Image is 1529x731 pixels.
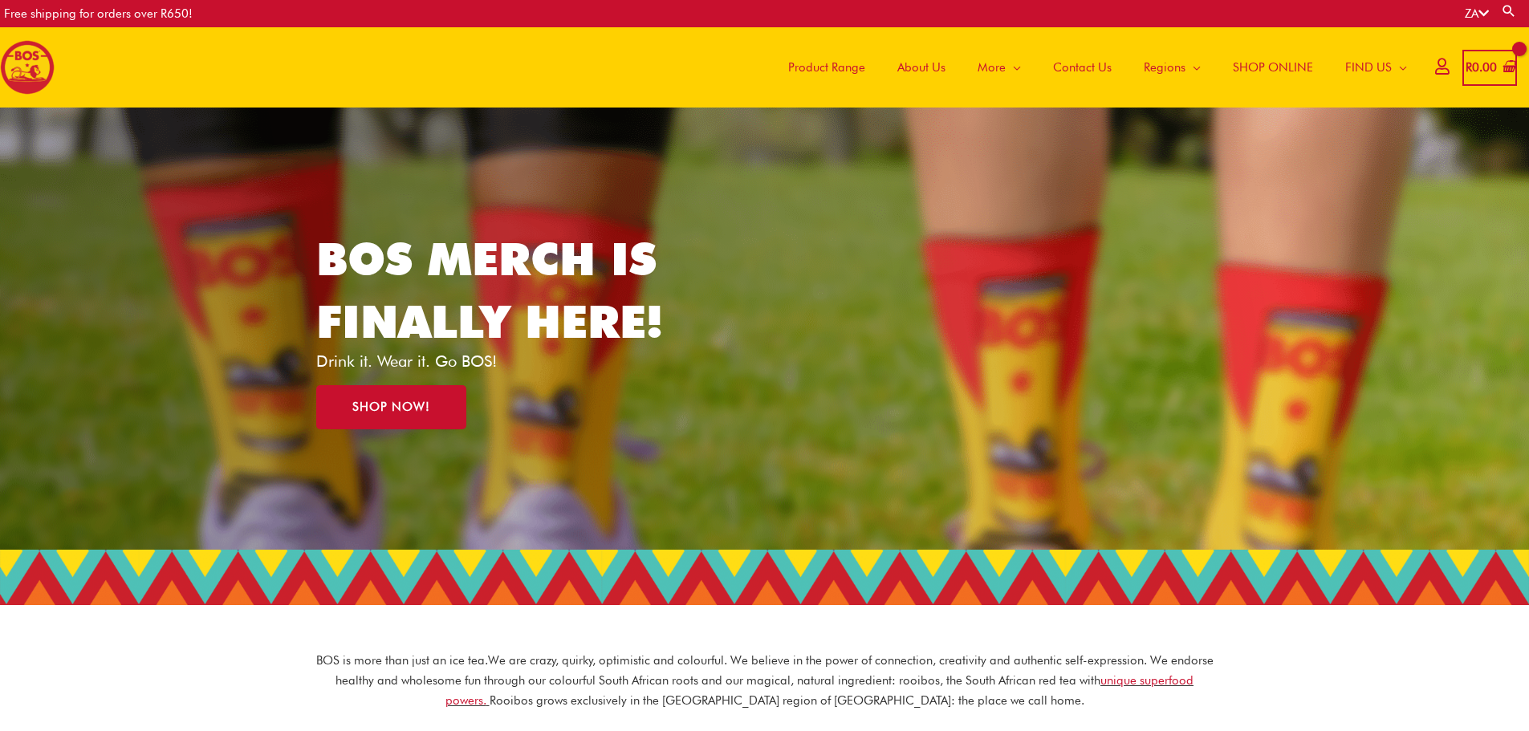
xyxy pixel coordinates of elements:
[1466,60,1497,75] bdi: 0.00
[788,43,865,91] span: Product Range
[1501,3,1517,18] a: Search button
[445,673,1194,708] a: unique superfood powers.
[1462,50,1517,86] a: View Shopping Cart, empty
[1144,43,1185,91] span: Regions
[881,27,962,108] a: About Us
[772,27,881,108] a: Product Range
[897,43,945,91] span: About Us
[316,353,687,369] p: Drink it. Wear it. Go BOS!
[962,27,1037,108] a: More
[315,651,1214,710] p: BOS is more than just an ice tea. We are crazy, quirky, optimistic and colourful. We believe in t...
[1128,27,1217,108] a: Regions
[1465,6,1489,21] a: ZA
[978,43,1006,91] span: More
[1217,27,1329,108] a: SHOP ONLINE
[352,401,430,413] span: SHOP NOW!
[316,232,663,348] a: BOS MERCH IS FINALLY HERE!
[1233,43,1313,91] span: SHOP ONLINE
[1053,43,1112,91] span: Contact Us
[1037,27,1128,108] a: Contact Us
[1345,43,1392,91] span: FIND US
[1466,60,1472,75] span: R
[316,385,466,429] a: SHOP NOW!
[760,27,1423,108] nav: Site Navigation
